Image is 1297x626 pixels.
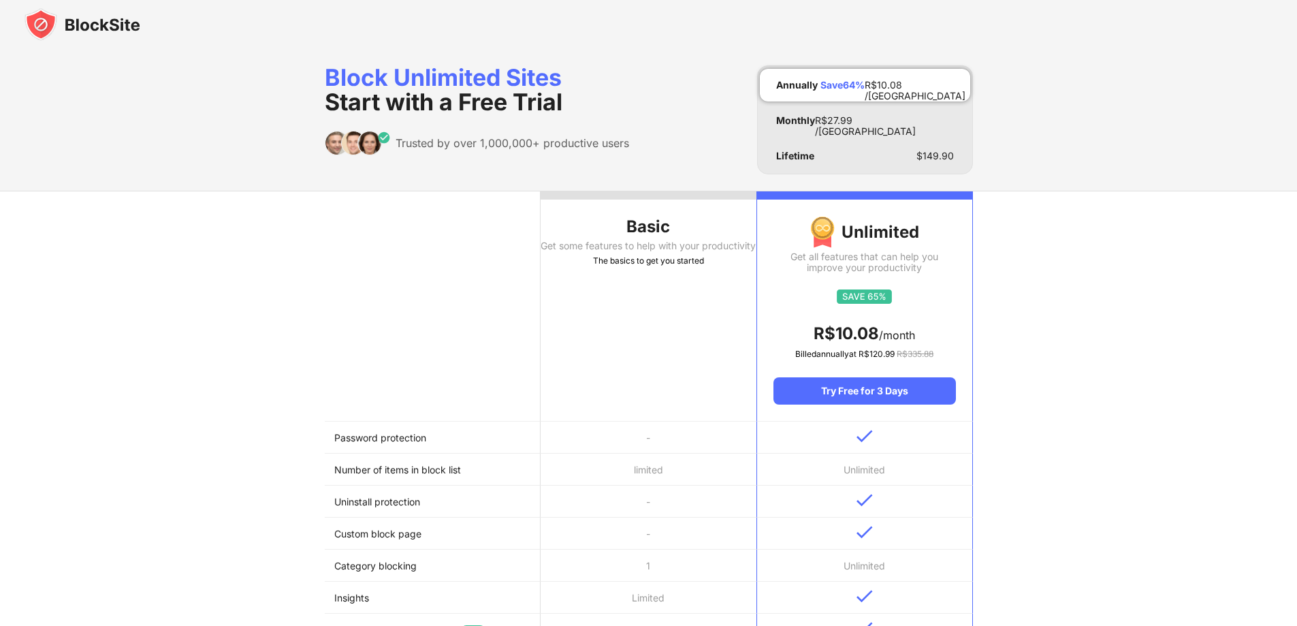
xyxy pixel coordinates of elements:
[773,216,955,249] div: Unlimited
[541,454,756,486] td: limited
[325,454,541,486] td: Number of items in block list
[541,216,756,238] div: Basic
[773,323,955,345] div: /month
[325,88,562,116] span: Start with a Free Trial
[541,254,756,268] div: The basics to get you started
[325,550,541,582] td: Category blocking
[541,550,756,582] td: 1
[325,518,541,550] td: Custom block page
[815,115,954,126] div: R$ 27.99 /[GEOGRAPHIC_DATA]
[814,324,879,343] span: R$ 10.08
[773,377,955,405] div: Try Free for 3 Days
[541,486,756,518] td: -
[325,582,541,614] td: Insights
[541,240,756,251] div: Get some features to help with your productivity
[325,65,629,114] div: Block Unlimited Sites
[776,151,814,161] div: Lifetime
[756,550,972,582] td: Unlimited
[396,136,629,150] div: Trusted by over 1,000,000+ productive users
[541,422,756,454] td: -
[325,486,541,518] td: Uninstall protection
[541,582,756,614] td: Limited
[776,80,818,91] div: Annually
[25,8,140,41] img: blocksite-icon-black.svg
[837,289,892,304] img: save65.svg
[897,349,933,359] span: R$ 335.88
[773,251,955,273] div: Get all features that can help you improve your productivity
[856,590,873,603] img: v-blue.svg
[810,216,835,249] img: img-premium-medal
[776,115,815,126] div: Monthly
[856,494,873,507] img: v-blue.svg
[865,80,965,91] div: R$ 10.08 /[GEOGRAPHIC_DATA]
[325,131,391,155] img: trusted-by.svg
[756,454,972,486] td: Unlimited
[856,526,873,539] img: v-blue.svg
[820,80,865,91] div: Save 64 %
[916,151,954,161] div: $ 149.90
[325,422,541,454] td: Password protection
[773,347,955,361] div: Billed annually at R$ 120.99
[541,518,756,550] td: -
[856,430,873,443] img: v-blue.svg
